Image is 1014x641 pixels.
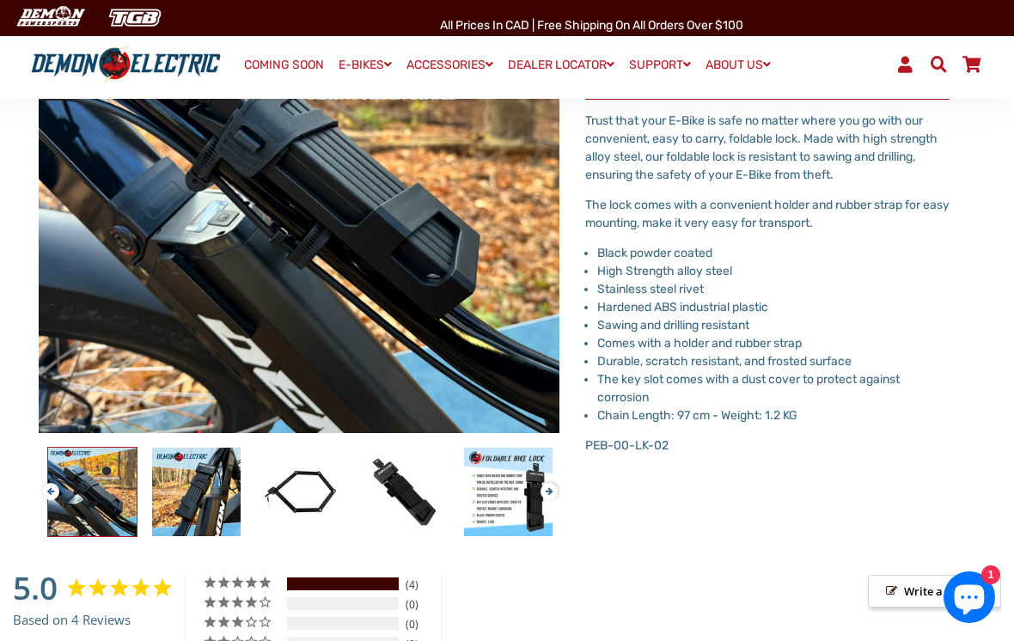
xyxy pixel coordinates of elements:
[360,448,449,536] img: Foldable Bike Lock - Demon Electric
[597,316,950,334] li: Sawing and drilling resistant
[333,52,398,77] a: E-BIKES
[100,3,170,32] img: TGB Canada
[287,577,399,590] div: 5-Star Ratings
[440,18,743,33] span: All Prices in CAD | Free shipping on all orders over $100
[26,45,226,83] img: Demon Electric logo
[9,3,91,32] img: Demon Electric
[401,577,437,592] div: 4
[585,112,950,184] p: Trust that your E-Bike is safe no matter where you go with our convenient, easy to carry, foldabl...
[464,448,553,536] img: Foldable Bike Lock - Demon Electric
[238,53,330,77] a: COMING SOON
[597,334,950,352] li: Comes with a holder and rubber strap
[502,52,620,77] a: DEALER LOCATOR
[597,370,950,406] li: The key slot comes with a dust cover to protect against corrosion
[400,52,499,77] a: ACCESSORIES
[868,575,1001,607] span: Write a Review
[541,474,551,494] button: Next
[152,448,241,536] img: Foldable Bike Lock - Demon Electric
[585,196,950,232] p: The lock comes with a convenient holder and rubber strap for easy mounting, make it very easy for...
[48,448,137,536] img: Foldable Bike Lock - Demon Electric
[42,474,52,494] button: Previous
[203,575,284,589] div: 5 ★
[597,298,950,316] li: Hardened ABS industrial plastic
[597,406,950,424] li: Chain Length: 97 cm - Weight: 1.2 KG
[597,262,950,280] li: High Strength alloy steel
[13,565,58,609] strong: 5.0
[597,244,950,262] li: Black powder coated
[13,610,131,630] span: Based on 4 Reviews
[699,52,777,77] a: ABOUT US
[938,571,1000,627] inbox-online-store-chat: Shopify online store chat
[256,448,345,536] img: Foldable Bike Lock - Demon Electric
[623,52,697,77] a: SUPPORT
[597,280,950,298] li: Stainless steel rivet
[585,436,950,455] p: PEB-00-LK-02
[597,352,950,370] li: Durable, scratch resistant, and frosted surface
[287,577,399,590] div: 100%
